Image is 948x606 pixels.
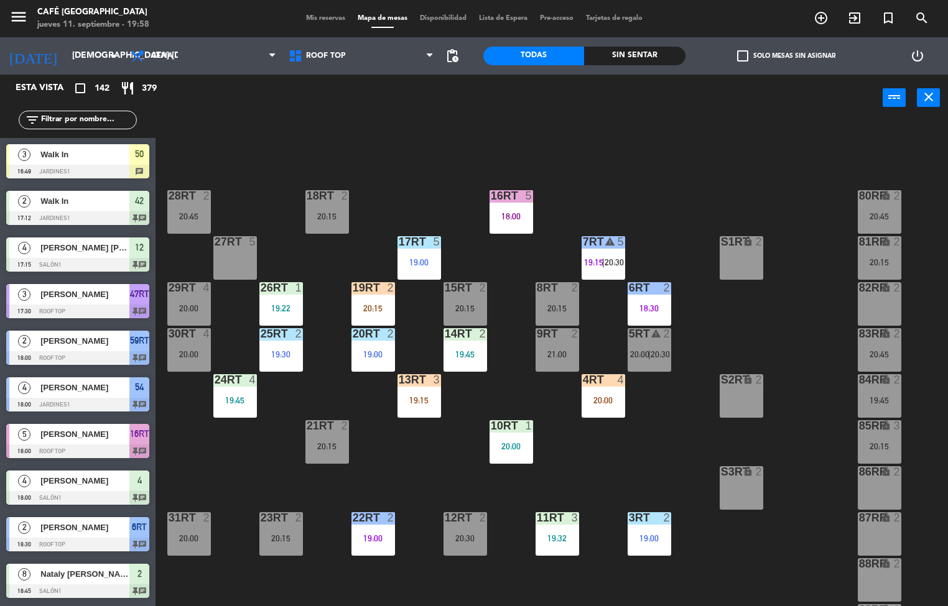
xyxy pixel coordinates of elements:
span: Tarjetas de regalo [580,15,649,22]
div: 2 [479,512,486,523]
i: add_circle_outline [814,11,829,25]
span: Cena [151,52,173,60]
span: [PERSON_NAME] [40,334,129,347]
span: [PERSON_NAME] [40,288,129,301]
div: 2 [893,236,901,247]
div: 19:45 [444,350,487,359]
div: 5 [433,236,440,247]
div: 20:00 [490,442,533,451]
div: 3 [893,420,901,431]
div: 2 [387,512,394,523]
span: 3 [18,288,30,301]
div: 2 [341,190,348,201]
span: 2 [18,335,30,347]
div: 4 [249,374,256,385]
span: 42 [135,193,144,208]
i: lock [881,374,891,385]
div: 2 [755,374,763,385]
span: 2 [137,566,142,581]
div: 2 [663,328,671,339]
span: Mapa de mesas [351,15,414,22]
div: 2 [893,512,901,523]
i: exit_to_app [847,11,862,25]
i: lock [881,190,891,201]
div: 19:45 [858,396,901,405]
span: 5 [18,428,30,441]
div: 2 [571,282,579,293]
i: lock [881,558,891,569]
div: 19:00 [397,258,441,267]
div: 20:00 [167,304,211,313]
div: 19:45 [213,396,257,405]
i: lock [881,328,891,339]
div: 20:45 [858,350,901,359]
div: 20:30 [444,534,487,543]
div: 19:15 [397,396,441,405]
div: 4 [617,374,625,385]
i: warning [605,236,615,247]
span: 2 [18,521,30,534]
div: Sin sentar [584,47,685,65]
div: Todas [483,47,584,65]
span: Nataly [PERSON_NAME] Asian [PERSON_NAME] [40,567,129,581]
div: 2 [893,328,901,339]
div: 2 [387,328,394,339]
div: 18:30 [628,304,671,313]
div: 19:00 [351,350,395,359]
div: 2 [663,512,671,523]
span: Roof Top [306,52,346,60]
span: [PERSON_NAME] [40,521,129,534]
span: [PERSON_NAME] [40,428,129,441]
div: 20:00 [167,534,211,543]
div: 20:45 [167,212,211,221]
div: 2 [893,558,901,569]
div: Esta vista [6,81,90,96]
i: turned_in_not [881,11,896,25]
i: menu [9,7,28,26]
div: 20:15 [858,258,901,267]
div: 2 [893,282,901,293]
span: Lista de Espera [473,15,534,22]
div: 2 [571,328,579,339]
span: 2 [18,195,30,208]
div: 2 [295,328,302,339]
div: 2 [203,190,210,201]
span: 8 [18,568,30,581]
div: 20:00 [582,396,625,405]
div: 2 [295,512,302,523]
span: Mis reservas [300,15,351,22]
span: 20:30 [605,257,624,267]
div: 18:00 [490,212,533,221]
span: Walk In [40,148,129,161]
div: 3 [571,512,579,523]
i: lock [881,282,891,293]
span: 4 [137,473,142,488]
div: 4 [203,328,210,339]
label: Solo mesas sin asignar [737,50,835,62]
div: 20:15 [444,304,487,313]
span: 50 [135,147,144,162]
div: 2 [479,328,486,339]
span: [PERSON_NAME] [40,474,129,487]
div: 19:00 [351,534,395,543]
span: 59RT [130,333,149,348]
span: 379 [142,81,157,96]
